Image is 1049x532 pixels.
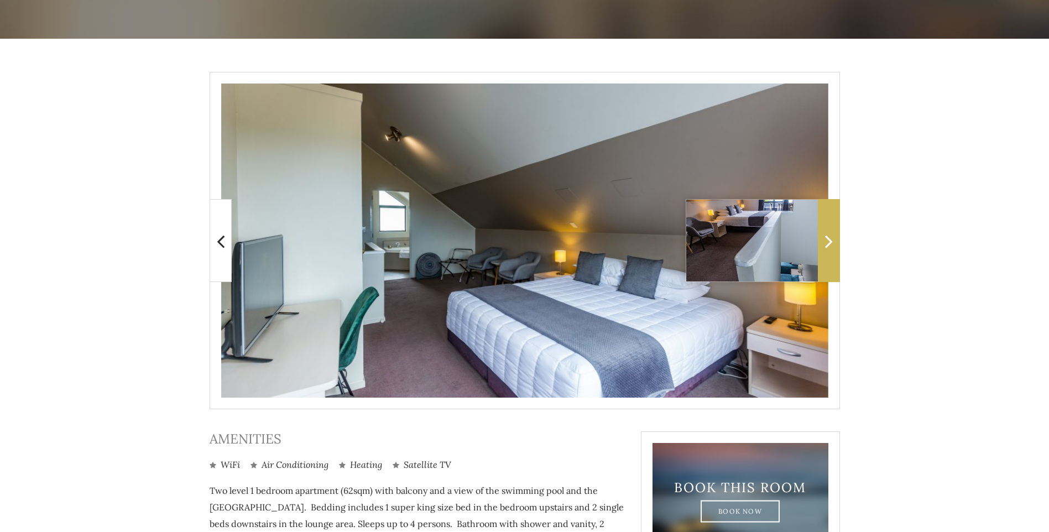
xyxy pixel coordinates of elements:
li: Air Conditioning [250,458,328,471]
h3: Amenities [210,431,624,447]
h3: Book This Room [672,479,809,496]
a: Book Now [701,500,780,522]
li: Heating [339,458,382,471]
li: Satellite TV [393,458,451,471]
li: WiFi [210,458,240,471]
